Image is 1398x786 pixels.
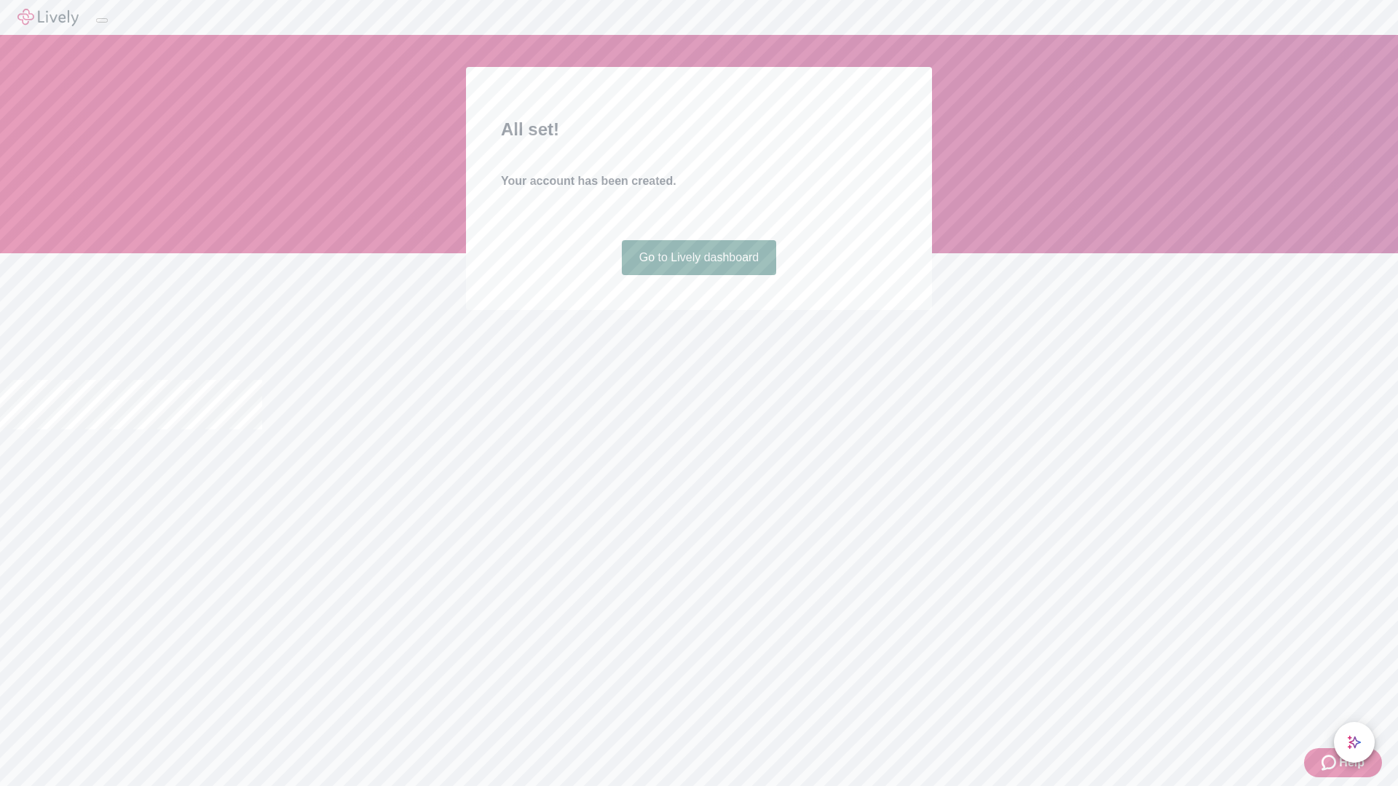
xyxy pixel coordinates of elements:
[501,172,897,190] h4: Your account has been created.
[501,116,897,143] h2: All set!
[96,18,108,23] button: Log out
[1304,748,1382,777] button: Zendesk support iconHelp
[17,9,79,26] img: Lively
[1322,754,1339,771] svg: Zendesk support icon
[622,240,777,275] a: Go to Lively dashboard
[1334,722,1375,763] button: chat
[1339,754,1365,771] span: Help
[1347,735,1362,750] svg: Lively AI Assistant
